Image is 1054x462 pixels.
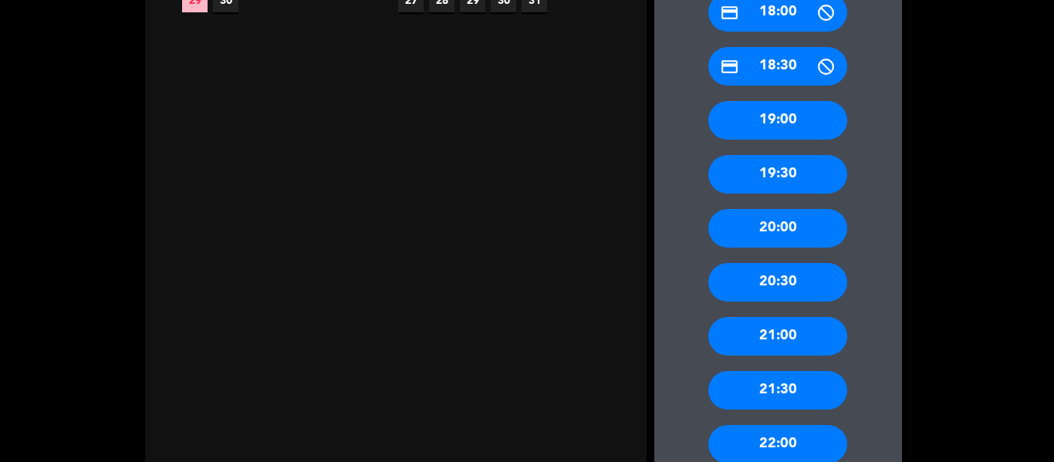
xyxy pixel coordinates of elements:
[708,47,847,86] div: 18:30
[708,263,847,302] div: 20:30
[708,317,847,356] div: 21:00
[708,371,847,410] div: 21:30
[708,209,847,248] div: 20:00
[720,57,739,76] i: credit_card
[708,155,847,194] div: 19:30
[720,3,739,22] i: credit_card
[708,101,847,140] div: 19:00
